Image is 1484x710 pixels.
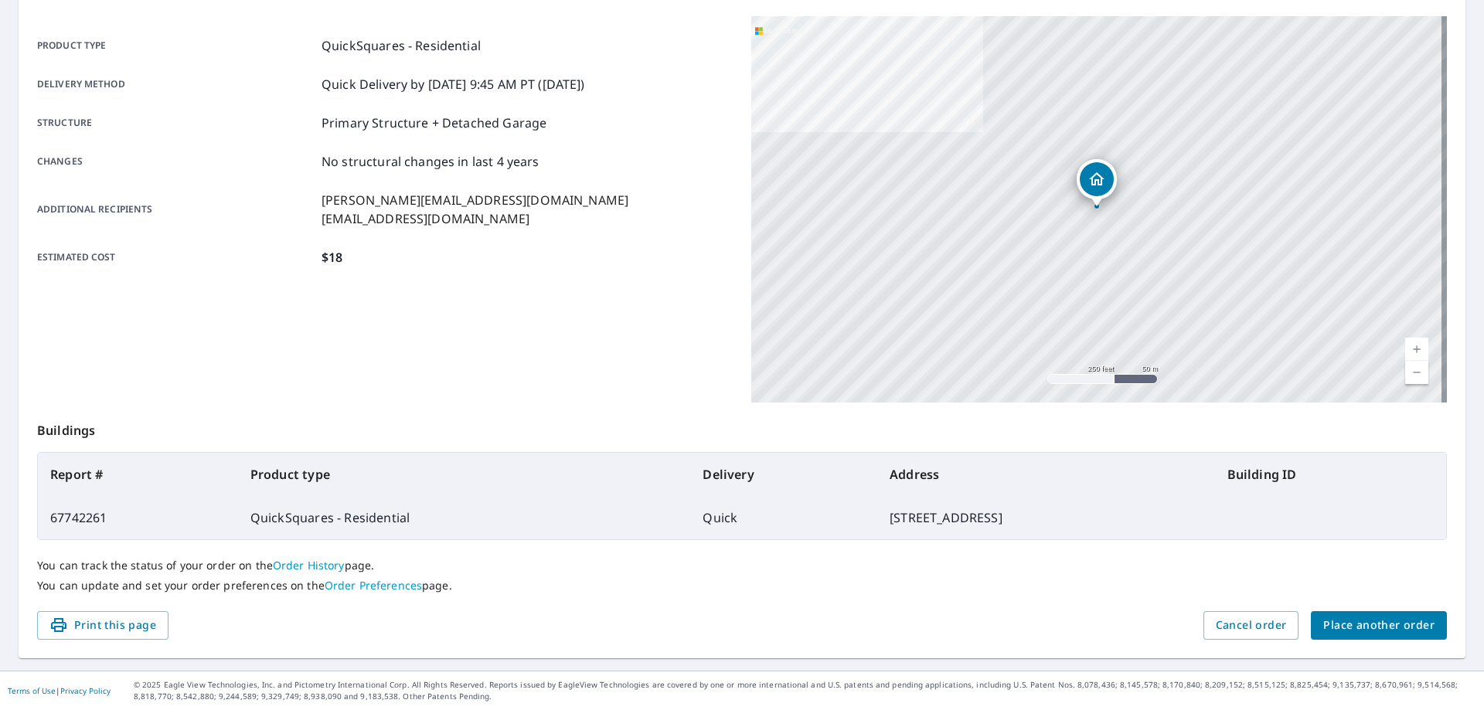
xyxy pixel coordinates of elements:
span: Print this page [49,616,156,635]
a: Order Preferences [325,578,422,593]
p: Estimated cost [37,248,315,267]
td: 67742261 [38,496,238,539]
p: Additional recipients [37,191,315,228]
button: Place another order [1311,611,1447,640]
p: $18 [322,248,342,267]
th: Address [877,453,1215,496]
p: You can track the status of your order on the page. [37,559,1447,572]
th: Building ID [1215,453,1446,496]
p: Product type [37,36,315,55]
p: © 2025 Eagle View Technologies, Inc. and Pictometry International Corp. All Rights Reserved. Repo... [134,679,1476,702]
a: Current Level 17, Zoom In [1405,338,1428,361]
p: Delivery method [37,75,315,93]
p: QuickSquares - Residential [322,36,481,55]
p: Quick Delivery by [DATE] 9:45 AM PT ([DATE]) [322,75,585,93]
p: Changes [37,152,315,171]
th: Delivery [690,453,877,496]
p: You can update and set your order preferences on the page. [37,579,1447,593]
p: [EMAIL_ADDRESS][DOMAIN_NAME] [322,209,628,228]
a: Order History [273,558,345,572]
td: Quick [690,496,877,539]
p: Primary Structure + Detached Garage [322,114,546,132]
button: Cancel order [1203,611,1299,640]
th: Product type [238,453,691,496]
a: Current Level 17, Zoom Out [1405,361,1428,384]
button: Print this page [37,611,168,640]
th: Report # [38,453,238,496]
span: Place another order [1323,616,1435,635]
p: Buildings [37,403,1447,452]
span: Cancel order [1216,616,1287,635]
div: Dropped pin, building 1, Residential property, 112 Crestwood Dr Evans City, PA 16033 [1077,159,1117,207]
p: No structural changes in last 4 years [322,152,539,171]
p: | [8,686,111,695]
td: QuickSquares - Residential [238,496,691,539]
a: Terms of Use [8,685,56,696]
p: [PERSON_NAME][EMAIL_ADDRESS][DOMAIN_NAME] [322,191,628,209]
p: Structure [37,114,315,132]
a: Privacy Policy [60,685,111,696]
td: [STREET_ADDRESS] [877,496,1215,539]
